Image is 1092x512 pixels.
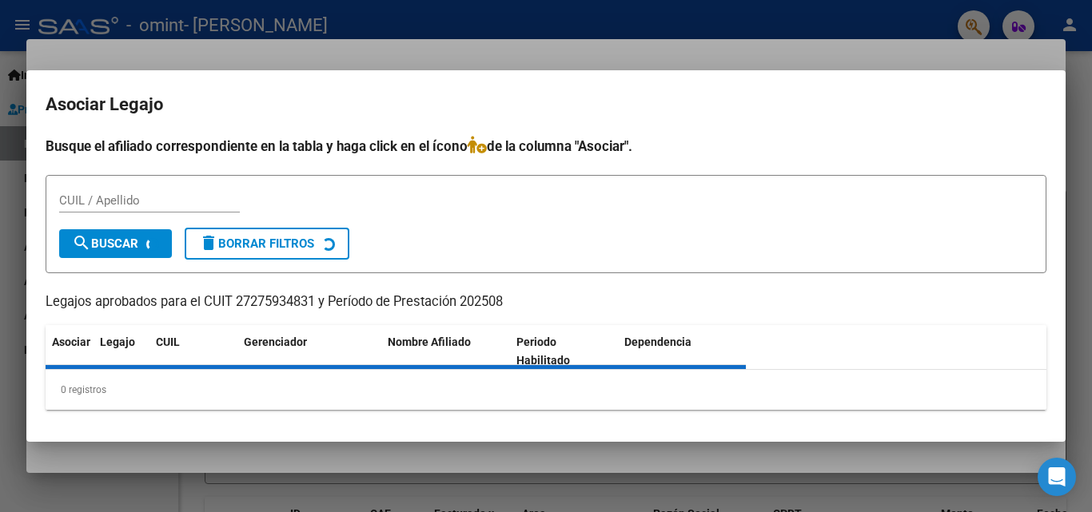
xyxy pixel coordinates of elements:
span: Borrar Filtros [199,236,314,251]
datatable-header-cell: Periodo Habilitado [510,325,618,378]
mat-icon: search [72,233,91,252]
span: Periodo Habilitado [516,335,570,367]
button: Buscar [59,229,172,258]
span: Buscar [72,236,138,251]
h2: Asociar Legajo [46,89,1046,120]
datatable-header-cell: CUIL [149,325,237,378]
p: Legajos aprobados para el CUIT 27275934831 y Período de Prestación 202508 [46,292,1046,312]
datatable-header-cell: Asociar [46,325,94,378]
span: Legajo [100,335,135,348]
span: Asociar [52,335,90,348]
div: Open Intercom Messenger [1038,458,1076,496]
div: 0 registros [46,370,1046,410]
span: Dependencia [624,335,691,348]
datatable-header-cell: Nombre Afiliado [381,325,510,378]
datatable-header-cell: Gerenciador [237,325,381,378]
span: Nombre Afiliado [388,335,471,348]
button: Borrar Filtros [185,228,349,260]
span: CUIL [156,335,180,348]
datatable-header-cell: Dependencia [618,325,747,378]
h4: Busque el afiliado correspondiente en la tabla y haga click en el ícono de la columna "Asociar". [46,136,1046,157]
datatable-header-cell: Legajo [94,325,149,378]
span: Gerenciador [244,335,307,348]
mat-icon: delete [199,233,218,252]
